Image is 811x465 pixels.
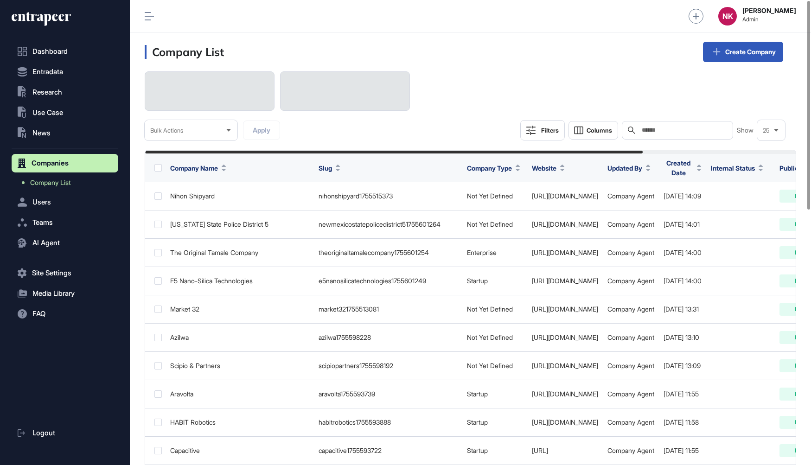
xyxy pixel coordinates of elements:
div: newmexicostatepolicedistrict51755601264 [319,221,458,228]
a: Company List [16,174,118,191]
button: Internal Status [711,163,763,173]
span: Internal Status [711,163,755,173]
button: NK [718,7,737,25]
span: Site Settings [32,269,71,277]
span: Website [532,163,556,173]
div: The Original Tamale Company [170,249,309,256]
a: [URL][DOMAIN_NAME] [532,277,598,285]
div: Azilwa [170,334,309,341]
button: Use Case [12,103,118,122]
div: theoriginaltamalecompany1755601254 [319,249,458,256]
button: Columns [568,121,618,140]
a: Logout [12,424,118,442]
span: Created Date [664,158,693,178]
span: Entradata [32,68,63,76]
span: Slug [319,163,332,173]
div: Not Yet Defined [467,221,523,228]
div: Startup [467,419,523,426]
div: Nihon Shipyard [170,192,309,200]
span: Show [737,127,754,134]
span: Admin [742,16,796,23]
button: Slug [319,163,340,173]
div: [DATE] 13:31 [664,306,702,313]
span: Teams [32,219,53,226]
span: Logout [32,429,55,437]
a: Company Agent [607,362,654,369]
span: Use Case [32,109,63,116]
a: [URL][DOMAIN_NAME] [532,220,598,228]
span: AI Agent [32,239,60,247]
div: [US_STATE] State Police District 5 [170,221,309,228]
span: Users [32,198,51,206]
div: Not Yet Defined [467,362,523,369]
a: Company Agent [607,277,654,285]
div: [DATE] 14:01 [664,221,702,228]
div: Startup [467,447,523,454]
h3: Company List [145,45,224,59]
button: Entradata [12,63,118,81]
div: e5nanosilicatechnologies1755601249 [319,277,458,285]
a: Company Agent [607,390,654,398]
a: Company Agent [607,248,654,256]
div: nihonshipyard1755515373 [319,192,458,200]
a: Company Agent [607,418,654,426]
button: Research [12,83,118,102]
a: [URL][DOMAIN_NAME] [532,333,598,341]
span: Updated By [607,163,642,173]
div: Capacitive [170,447,309,454]
div: habitrobotics1755593888 [319,419,458,426]
div: azilwa1755598228 [319,334,458,341]
span: Company Type [467,163,512,173]
a: [URL][DOMAIN_NAME] [532,305,598,313]
button: Site Settings [12,264,118,282]
a: [URL][DOMAIN_NAME] [532,192,598,200]
a: [URL][DOMAIN_NAME] [532,362,598,369]
a: [URL][DOMAIN_NAME] [532,418,598,426]
a: Create Company [703,42,783,62]
button: AI Agent [12,234,118,252]
div: Market 32 [170,306,309,313]
div: [DATE] 13:09 [664,362,702,369]
span: Columns [587,127,612,134]
div: Not Yet Defined [467,306,523,313]
div: Not Yet Defined [467,334,523,341]
span: Company List [30,179,71,186]
div: Startup [467,390,523,398]
span: Dashboard [32,48,68,55]
div: [DATE] 13:10 [664,334,702,341]
button: Media Library [12,284,118,303]
div: Not Yet Defined [467,192,523,200]
button: Teams [12,213,118,232]
span: 25 [763,127,770,134]
div: market321755513081 [319,306,458,313]
div: [DATE] 11:55 [664,390,702,398]
a: [URL][DOMAIN_NAME] [532,248,598,256]
span: News [32,129,51,137]
button: Created Date [664,158,702,178]
span: Media Library [32,290,75,297]
button: FAQ [12,305,118,323]
div: [DATE] 14:00 [664,277,702,285]
button: Website [532,163,565,173]
span: Bulk Actions [150,127,183,134]
a: [URL][DOMAIN_NAME] [532,390,598,398]
strong: [PERSON_NAME] [742,7,796,14]
button: Company Type [467,163,520,173]
div: Scipio & Partners [170,362,309,369]
div: [DATE] 11:58 [664,419,702,426]
div: E5 Nano-Silica Technologies [170,277,309,285]
button: Updated By [607,163,651,173]
button: News [12,124,118,142]
span: Companies [32,159,69,167]
div: [DATE] 14:00 [664,249,702,256]
div: [DATE] 14:09 [664,192,702,200]
div: Aravolta [170,390,309,398]
div: Startup [467,277,523,285]
a: Company Agent [607,446,654,454]
span: FAQ [32,310,45,318]
div: scipiopartners1755598192 [319,362,458,369]
div: Filters [541,127,559,134]
button: Company Name [170,163,226,173]
a: Company Agent [607,220,654,228]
